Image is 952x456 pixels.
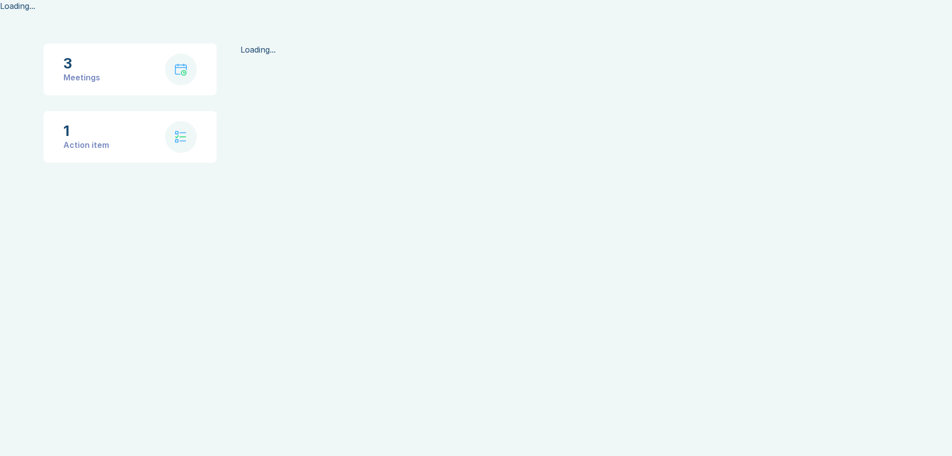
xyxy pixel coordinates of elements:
img: check-list.svg [175,131,186,143]
div: Loading... [240,44,908,56]
div: 1 [63,123,109,139]
div: Meetings [63,71,100,83]
img: calendar-with-clock.svg [175,64,187,76]
div: Action item [63,139,109,151]
div: 3 [63,56,100,71]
